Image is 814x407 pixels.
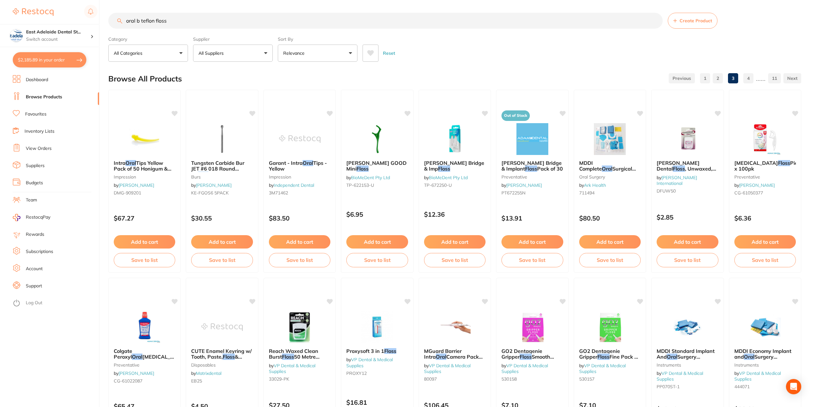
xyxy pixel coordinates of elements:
em: Floss [520,354,532,360]
a: RestocqPay [13,214,50,221]
span: CG-61050377 [734,190,763,196]
span: Surgical Implant Kit Sterile 74 [579,165,636,178]
img: RestocqPay [13,214,20,221]
span: by [579,363,626,374]
a: [PERSON_NAME] [739,182,775,188]
span: by [346,357,393,368]
button: Add to cart [734,235,796,249]
a: VP Dental & Medical Supplies [579,363,626,374]
span: Picks x 100pk [734,160,803,172]
span: by [114,182,154,188]
a: 11 [768,72,781,85]
p: $2.85 [657,214,718,221]
a: Browse Products [26,94,62,100]
a: VP Dental & Medical Supplies [424,363,471,374]
button: Save to list [346,253,408,267]
a: Log Out [26,300,42,306]
em: Floss [282,354,294,360]
img: Proxysoft 3 in 1 Floss [357,311,398,343]
a: View Orders [26,145,52,152]
b: MDDI Complete Oral Surgical Implant Kit Sterile 74 [579,160,641,172]
span: Camera Pack Of 100 [424,354,483,366]
span: by [114,370,154,376]
p: $30.55 [191,214,253,222]
b: Tungsten Carbide Bur JET #6 018 Round FG Oral Surgical x 5 [191,160,253,172]
p: $83.50 [269,214,330,222]
small: instruments [657,362,718,368]
a: 3 [728,72,738,85]
span: CG-61022087 [114,378,142,384]
span: TP-622153-U [346,182,374,188]
h2: Browse All Products [108,74,182,83]
label: Supplier [193,36,273,42]
img: TePe Bridge & Imp Floss [434,123,475,155]
a: VP Dental & Medical Supplies [734,370,781,382]
a: Rewards [26,231,44,238]
img: MGuard Barrier Intra Oral Camera Pack Of 100 [434,311,475,343]
span: Pack of 30 [537,165,563,172]
a: [PERSON_NAME] [119,182,154,188]
span: [PERSON_NAME] Bridge & Implant [501,160,562,172]
p: $67.27 [114,214,175,222]
em: Oral [303,160,313,166]
h4: East Adelaide Dental Studio [26,29,90,35]
p: ...... [756,75,766,82]
img: GO2 Dentagenie Gripper Floss Fine Pack Of 60 [589,311,630,343]
img: East Adelaide Dental Studio [10,29,23,42]
em: Floss [384,348,396,354]
em: Oral [436,354,446,360]
button: Save to list [579,253,641,267]
b: Garant - Intra Oral Tips - Yellow [269,160,330,172]
span: Intra [114,160,126,166]
span: 33029-PK [269,376,289,382]
small: impression [114,174,175,179]
button: Save to list [501,253,563,267]
span: [MEDICAL_DATA] [734,160,778,166]
a: VP Dental & Medical Supplies [269,363,315,374]
span: Surgical x 5 [208,172,237,178]
img: Tungsten Carbide Bur JET #6 018 Round FG Oral Surgical x 5 [201,123,243,155]
a: BioMeDent Pty Ltd [429,175,468,180]
span: Out of Stock [501,110,530,121]
img: Intra Oral Tips Yellow Pack of 50 Honigum & Silagum [124,123,165,155]
a: Inventory Lists [25,128,54,135]
span: by [657,175,697,186]
button: Add to cart [114,235,175,249]
span: PROXY12 [346,370,367,376]
em: Floss [357,165,369,172]
img: Colgate Peroxyl Oral Mouth Rinse Mouthwash 6 x 473ml [124,311,165,343]
b: Colgate Peroxyl Oral Mouth Rinse Mouthwash 6 x 473ml [114,348,175,360]
img: CUTE Enamel Keyring w/ Tooth, Paste, Floss & Brush [201,311,243,343]
label: Sort By [278,36,357,42]
small: instruments [734,362,796,368]
button: Relevance [278,45,357,62]
span: by [579,182,606,188]
span: by [191,182,232,188]
em: Oral [198,172,208,178]
img: Tepe Bridge & Implant Floss Pack of 30 [512,123,553,155]
a: Suppliers [26,163,45,169]
span: by [734,182,775,188]
button: Save to list [269,253,330,267]
em: Floss [778,160,790,166]
span: 444071 [734,384,750,389]
a: Matrixdental [196,370,221,376]
em: Oral [602,165,612,172]
button: All Categories [108,45,188,62]
span: RestocqPay [26,214,50,221]
button: Add to cart [501,235,563,249]
b: TePe GOOD Mini Floss [346,160,408,172]
p: Relevance [283,50,307,56]
a: Support [26,283,42,289]
a: Subscriptions [26,249,53,255]
a: Account [26,266,43,272]
a: BioMeDent Pty Ltd [351,175,390,180]
p: All Suppliers [198,50,226,56]
b: Intra Oral Tips Yellow Pack of 50 Honigum & Silagum [114,160,175,172]
span: , Unwaxed, 50 Yards per Blister Pack [657,165,717,178]
span: by [191,370,221,376]
span: [MEDICAL_DATA] Mouthwash 6 x 473ml [114,354,186,366]
a: 1 [700,72,710,85]
span: 3M71462 [269,190,288,196]
span: PP070ST-1 [657,384,680,389]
